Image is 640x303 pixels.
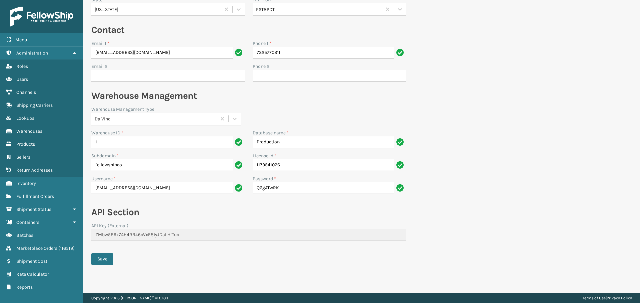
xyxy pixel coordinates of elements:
span: Lookups [16,115,34,121]
label: Warehouse ID [91,129,123,136]
span: Menu [15,37,27,43]
span: Shipment Status [16,207,51,212]
span: Products [16,141,35,147]
button: Save [91,253,113,265]
h2: Warehouse Management [91,90,406,102]
span: Batches [16,232,33,238]
label: Warehouse Management Type [91,106,154,113]
span: ( 116519 ) [58,245,75,251]
label: License Id [253,152,276,159]
span: Shipping Carriers [16,102,53,108]
label: Phone 1 [253,40,271,47]
div: Da Vinci [95,115,217,122]
a: Privacy Policy [607,296,632,300]
span: Reports [16,284,33,290]
h2: API Section [91,206,406,218]
span: Rate Calculator [16,271,49,277]
label: Phone 2 [253,63,269,70]
span: Roles [16,64,28,69]
label: Email 2 [91,63,107,70]
div: PST8PDT [256,6,382,13]
span: Warehouses [16,128,42,134]
span: Users [16,76,28,82]
span: Administration [16,50,48,56]
h2: Contact [91,24,406,36]
a: Terms of Use [583,296,606,300]
span: Inventory [16,181,36,186]
span: Fulfillment Orders [16,194,54,199]
p: Copyright 2023 [PERSON_NAME]™ v 1.0.188 [91,293,168,303]
div: [US_STATE] [95,6,221,13]
span: Containers [16,220,39,225]
label: Subdomain [91,152,119,159]
label: Username [91,175,116,182]
img: logo [10,7,73,27]
span: Channels [16,89,36,95]
span: Shipment Cost [16,258,47,264]
label: Database name [253,129,289,136]
label: Password [253,175,276,182]
span: Return Addresses [16,167,53,173]
span: Sellers [16,154,30,160]
label: Email 1 [91,40,109,47]
label: API Key (External) [91,222,128,229]
span: Marketplace Orders [16,245,57,251]
div: | [583,293,632,303]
